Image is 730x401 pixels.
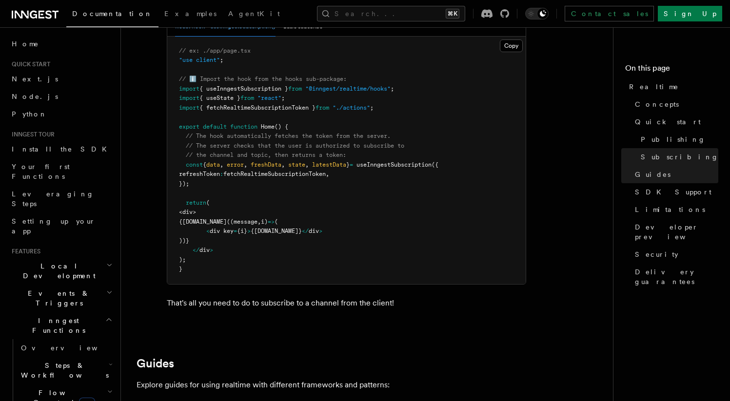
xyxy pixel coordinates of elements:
[635,187,711,197] span: SDK Support
[288,161,305,168] span: state
[158,3,222,26] a: Examples
[350,161,353,168] span: =
[66,3,158,27] a: Documentation
[261,218,268,225] span: i)
[220,171,223,177] span: :
[179,218,257,225] span: {[DOMAIN_NAME]((message
[8,35,115,53] a: Home
[631,113,718,131] a: Quick start
[257,218,261,225] span: ,
[179,104,199,111] span: import
[631,95,718,113] a: Concepts
[186,199,206,206] span: return
[333,104,370,111] span: "./actions"
[658,6,722,21] a: Sign Up
[12,93,58,100] span: Node.js
[635,267,718,286] span: Delivery guarantees
[631,183,718,201] a: SDK Support
[164,10,217,18] span: Examples
[346,161,350,168] span: }
[635,117,701,127] span: Quick start
[179,256,186,263] span: );
[12,145,113,153] span: Install the SDK
[17,361,109,380] span: Steps & Workflows
[179,95,199,101] span: import
[8,131,55,138] span: Inngest tour
[261,123,275,130] span: Home
[281,161,285,168] span: ,
[223,171,326,177] span: fetchRealtimeSubscriptionToken
[220,57,223,63] span: ;
[251,228,302,234] span: {[DOMAIN_NAME]}
[12,39,39,49] span: Home
[302,228,309,234] span: </
[17,339,115,357] a: Overview
[8,248,40,255] span: Features
[635,205,705,214] span: Limitations
[137,378,527,392] p: Explore guides for using realtime with different frameworks and patterns:
[230,123,257,130] span: function
[356,161,432,168] span: useInngestSubscription
[137,357,174,370] a: Guides
[631,263,718,290] a: Delivery guarantees
[8,316,105,335] span: Inngest Functions
[391,85,394,92] span: ;
[635,249,678,259] span: Security
[179,266,182,272] span: }
[316,104,329,111] span: from
[222,3,286,26] a: AgentKit
[8,285,115,312] button: Events & Triggers
[179,76,347,82] span: // ℹ️ Import the hook from the hooks sub-package:
[275,218,278,225] span: (
[17,357,115,384] button: Steps & Workflows
[641,134,706,144] span: Publishing
[210,228,234,234] span: div key
[305,85,391,92] span: "@inngest/realtime/hooks"
[199,104,316,111] span: { fetchRealtimeSubscriptionToken }
[305,161,309,168] span: ,
[179,180,189,187] span: });
[268,218,275,225] span: =>
[179,57,220,63] span: "use client"
[251,161,281,168] span: freshData
[312,161,346,168] span: latestData
[275,123,288,130] span: () {
[206,199,210,206] span: (
[317,6,465,21] button: Search...⌘K
[12,163,70,180] span: Your first Functions
[500,39,523,52] button: Copy
[8,288,106,308] span: Events & Triggers
[227,161,244,168] span: error
[635,99,679,109] span: Concepts
[12,75,58,83] span: Next.js
[21,344,121,352] span: Overview
[206,161,220,168] span: data
[631,201,718,218] a: Limitations
[309,228,319,234] span: div
[8,60,50,68] span: Quick start
[199,95,240,101] span: { useState }
[631,246,718,263] a: Security
[179,237,189,244] span: ))}
[370,104,374,111] span: ;
[281,95,285,101] span: ;
[641,152,719,162] span: Subscribing
[637,148,718,166] a: Subscribing
[179,209,182,215] span: <
[186,152,346,158] span: // the channel and topic, then returns a token:
[12,110,47,118] span: Python
[193,247,199,253] span: </
[228,10,280,18] span: AgentKit
[525,8,549,19] button: Toggle dark mode
[326,171,329,177] span: ,
[12,190,94,208] span: Leveraging Steps
[234,228,237,234] span: =
[8,88,115,105] a: Node.js
[8,70,115,88] a: Next.js
[12,217,96,235] span: Setting up your app
[206,228,210,234] span: <
[565,6,654,21] a: Contact sales
[244,161,247,168] span: ,
[319,228,322,234] span: >
[257,95,281,101] span: "react"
